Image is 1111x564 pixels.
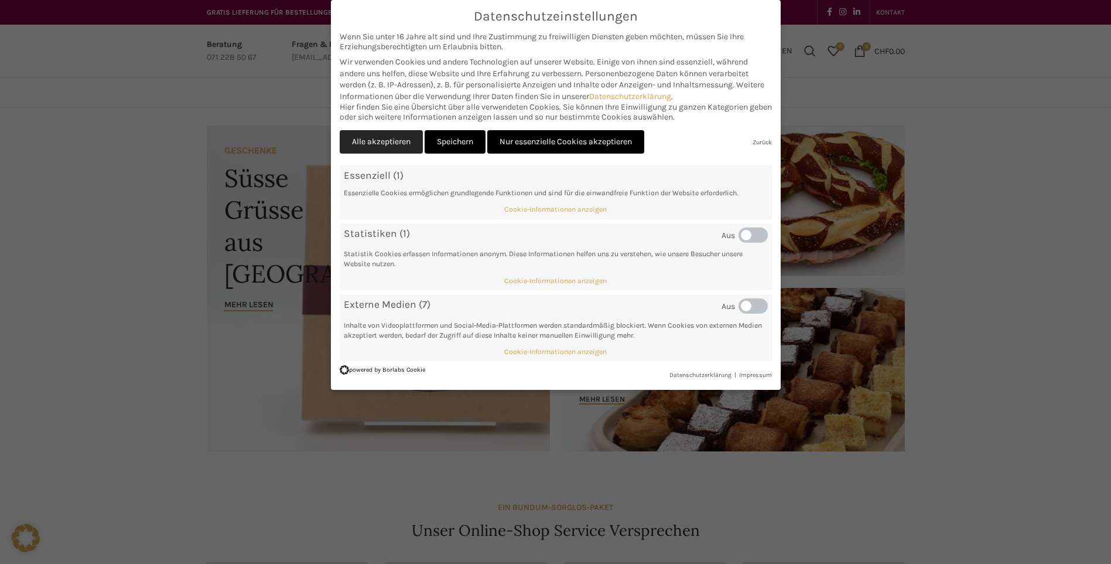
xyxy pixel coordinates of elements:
[344,298,430,310] span: Externe Medien (7)
[739,371,772,379] a: Impressum
[474,9,638,24] span: Datenschutzeinstellungen
[753,138,772,146] a: Zurück
[425,130,486,154] a: Speichern
[344,227,410,239] span: Statistiken (1)
[340,80,764,101] span: Weitere Informationen über die Verwendung Ihrer Daten finden Sie in unserer .
[344,205,768,215] a: Cookie-Informationen anzeigen
[344,347,768,357] a: Cookie-Informationen anzeigen
[344,276,768,286] a: Cookie-Informationen anzeigen
[344,188,768,198] p: Essenzielle Cookies ermöglichen grundlegende Funktionen und sind für die einwandfreie Funktion de...
[340,57,748,79] span: Wir verwenden Cookies und andere Technologien auf unserer Website. Einige von ihnen sind essenzie...
[487,130,644,154] a: Nur essenzielle Cookies akzeptieren
[589,91,671,101] a: Datenschutzerklärung
[504,205,607,213] span: Cookie-Informationen anzeigen
[340,102,772,122] span: Hier finden Sie eine Übersicht über alle verwendeten Cookies. Sie können Ihre Einwilligung zu gan...
[344,169,404,181] span: Essenziell (1)
[504,348,607,356] span: Cookie-Informationen anzeigen
[344,249,768,269] p: Statistik Cookies erfassen Informationen anonym. Diese Informationen helfen uns zu verstehen, wie...
[340,130,423,154] a: Alle akzeptieren
[504,277,607,285] span: Cookie-Informationen anzeigen
[344,321,768,341] p: Inhalte von Videoplattformen und Social-Media-Plattformen werden standardmäßig blockiert. Wenn Co...
[340,32,772,52] span: Wenn Sie unter 16 Jahre alt sind und Ihre Zustimmung zu freiwilligen Diensten geben möchten, müss...
[669,371,731,379] a: Datenschutzerklärung
[340,365,349,375] img: Borlabs Cookie
[340,366,425,373] a: powered by Borlabs Cookie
